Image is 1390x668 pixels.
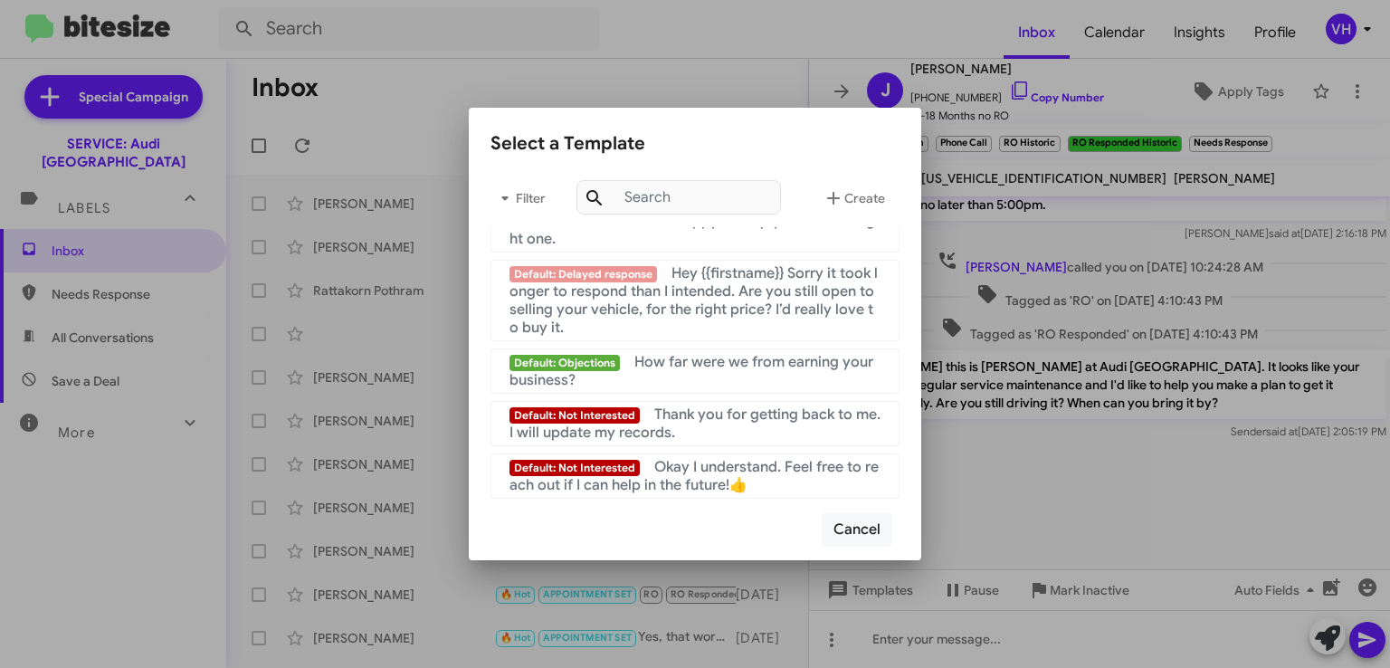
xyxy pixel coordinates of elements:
input: Search [576,180,781,215]
button: Create [808,177,900,220]
span: Okay I understand. Feel free to reach out if I can help in the future!👍 [509,458,879,494]
span: Default: Not Interested [509,407,640,424]
span: Default: Not Interested [509,460,640,476]
span: Create [823,182,885,215]
span: Default: Objections [509,355,620,371]
div: Select a Template [490,129,900,158]
span: Thank you for getting back to me. I will update my records. [509,406,881,442]
span: Filter [490,182,548,215]
span: How far were we from earning your business? [509,353,873,389]
span: Default: Delayed response [509,266,657,282]
button: Filter [490,177,548,220]
span: Hey {{firstname}} Sorry it took longer to respond than I intended. Are you still open to selling ... [509,264,878,337]
button: Cancel [822,512,892,547]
